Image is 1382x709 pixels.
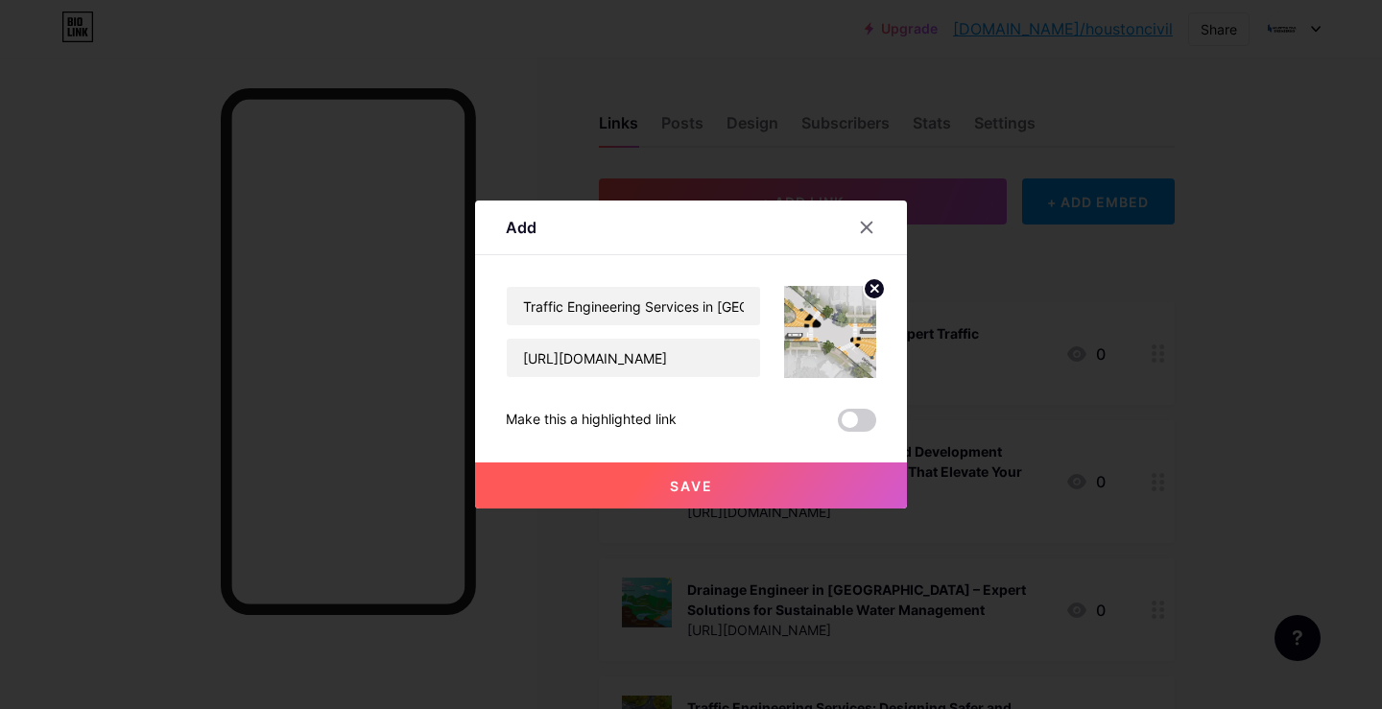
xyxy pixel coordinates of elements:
[784,286,876,378] img: link_thumbnail
[475,462,907,508] button: Save
[507,339,760,377] input: URL
[507,287,760,325] input: Title
[506,409,677,432] div: Make this a highlighted link
[670,478,713,494] span: Save
[506,216,536,239] div: Add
